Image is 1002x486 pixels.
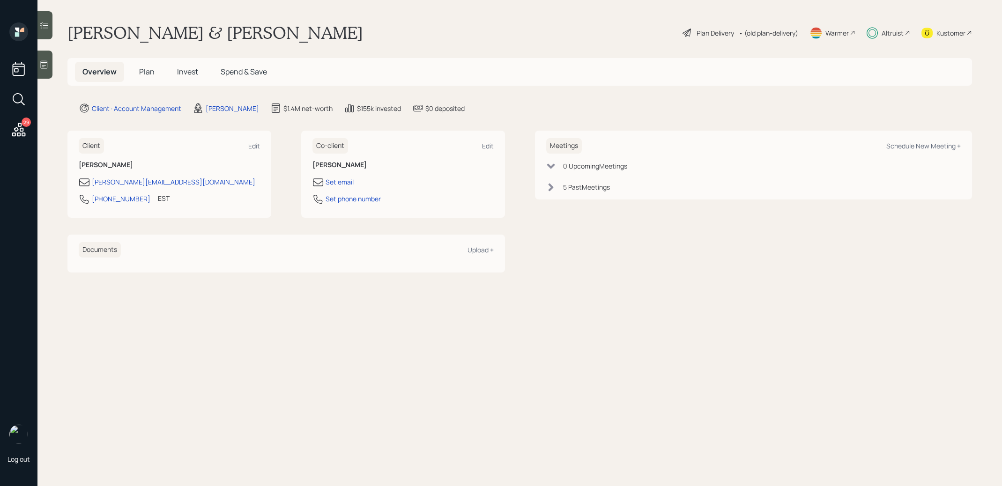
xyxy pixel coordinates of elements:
[206,103,259,113] div: [PERSON_NAME]
[482,141,494,150] div: Edit
[886,141,961,150] div: Schedule New Meeting +
[139,66,155,77] span: Plan
[312,161,494,169] h6: [PERSON_NAME]
[563,182,610,192] div: 5 Past Meeting s
[92,194,150,204] div: [PHONE_NUMBER]
[882,28,904,38] div: Altruist
[79,161,260,169] h6: [PERSON_NAME]
[221,66,267,77] span: Spend & Save
[697,28,734,38] div: Plan Delivery
[326,194,381,204] div: Set phone number
[326,177,354,187] div: Set email
[158,193,170,203] div: EST
[563,161,627,171] div: 0 Upcoming Meeting s
[82,66,117,77] span: Overview
[9,425,28,443] img: treva-nostdahl-headshot.png
[177,66,198,77] span: Invest
[92,177,255,187] div: [PERSON_NAME][EMAIL_ADDRESS][DOMAIN_NAME]
[825,28,849,38] div: Warmer
[546,138,582,154] h6: Meetings
[357,103,401,113] div: $155k invested
[936,28,965,38] div: Kustomer
[92,103,181,113] div: Client · Account Management
[67,22,363,43] h1: [PERSON_NAME] & [PERSON_NAME]
[79,242,121,258] h6: Documents
[7,455,30,464] div: Log out
[468,245,494,254] div: Upload +
[248,141,260,150] div: Edit
[79,138,104,154] h6: Client
[22,118,31,127] div: 29
[283,103,333,113] div: $1.4M net-worth
[312,138,348,154] h6: Co-client
[739,28,798,38] div: • (old plan-delivery)
[425,103,465,113] div: $0 deposited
